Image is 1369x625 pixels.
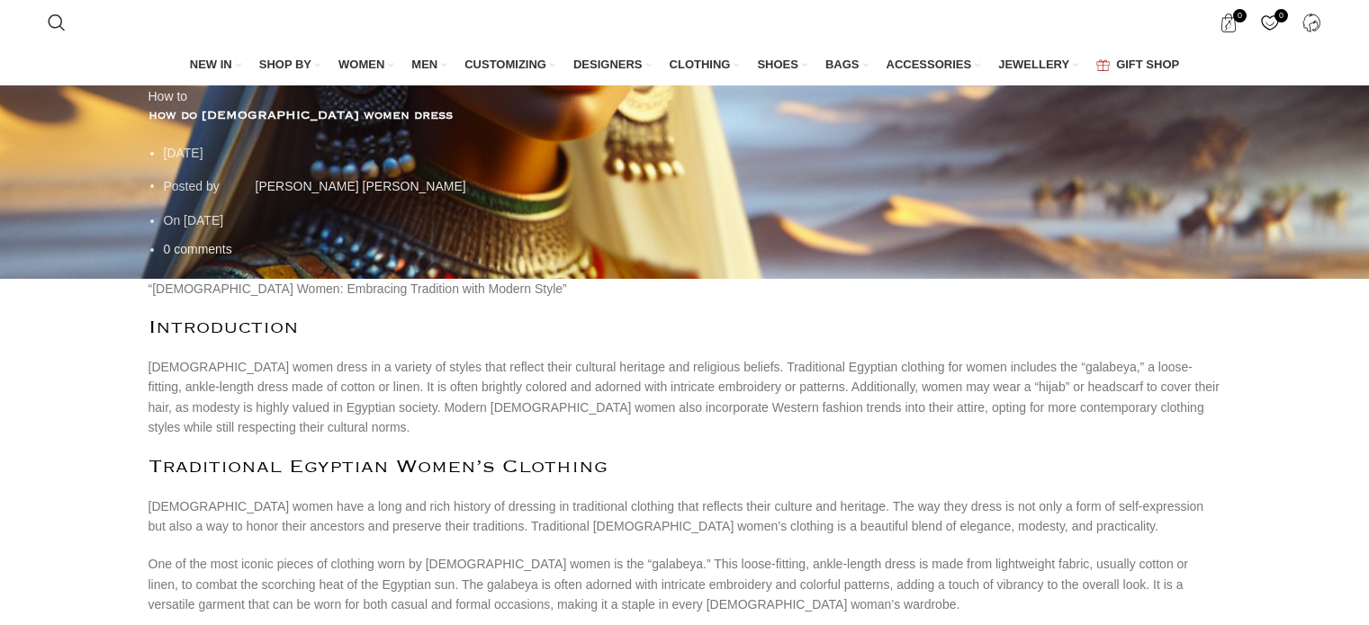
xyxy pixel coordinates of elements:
span: CLOTHING [670,57,731,73]
a: DESIGNERS [573,47,652,85]
p: [DEMOGRAPHIC_DATA] women dress in a variety of styles that reflect their cultural heritage and re... [149,357,1221,438]
span: 0 [164,242,171,256]
a: ACCESSORIES [887,47,981,85]
a: GIFT SHOP [1096,47,1179,85]
span: DESIGNERS [573,57,643,73]
h1: how do [DEMOGRAPHIC_DATA] women dress [149,106,1221,125]
span: MEN [411,57,437,73]
span: SHOP BY [259,57,311,73]
h2: Introduction [149,317,1221,339]
span: CUSTOMIZING [464,57,546,73]
p: “[DEMOGRAPHIC_DATA] Women: Embracing Tradition with Modern Style” [149,279,1221,299]
span: 0 [1274,9,1288,22]
img: author-avatar [223,173,252,201]
p: One of the most iconic pieces of clothing worn by [DEMOGRAPHIC_DATA] women is the “galabeya.” Thi... [149,554,1221,614]
a: WOMEN [338,47,393,85]
time: [DATE] [164,146,203,160]
span: GIFT SHOP [1116,57,1179,73]
a: [PERSON_NAME] [PERSON_NAME] [256,178,466,192]
span: ACCESSORIES [887,57,972,73]
a: SHOP BY [259,47,320,85]
span: Posted by [164,178,220,192]
a: 0 [1252,4,1289,40]
a: JEWELLERY [998,47,1078,85]
a: MEN [411,47,446,85]
span: comments [174,242,232,256]
div: My Wishlist [1252,4,1289,40]
p: [DEMOGRAPHIC_DATA] women have a long and rich history of dressing in traditional clothing that re... [149,496,1221,537]
a: BAGS [825,47,869,85]
a: CUSTOMIZING [464,47,555,85]
span: NEW IN [190,57,232,73]
span: SHOES [757,57,798,73]
span: JEWELLERY [998,57,1069,73]
img: GiftBag [1096,59,1110,71]
a: SHOES [757,47,807,85]
a: NEW IN [190,47,241,85]
span: WOMEN [338,57,384,73]
a: 0 [1211,4,1247,40]
a: How to [149,89,188,103]
h2: Traditional Egyptian Women’s Clothing [149,456,1221,478]
div: Main navigation [39,47,1330,85]
a: CLOTHING [670,47,740,85]
li: On [DATE] [164,210,1221,230]
a: 0 comments [164,242,232,256]
span: 0 [1233,9,1247,22]
a: Search [39,4,75,40]
span: BAGS [825,57,860,73]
